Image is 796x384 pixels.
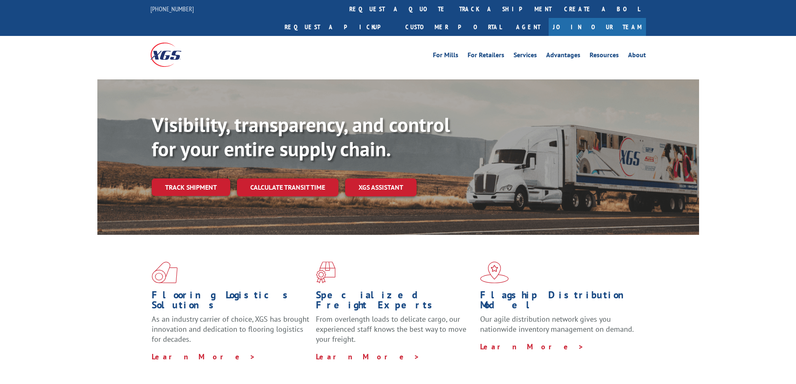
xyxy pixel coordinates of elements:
p: From overlength loads to delicate cargo, our experienced staff knows the best way to move your fr... [316,314,474,351]
a: About [628,52,646,61]
a: Resources [590,52,619,61]
a: Calculate transit time [237,178,338,196]
a: Agent [508,18,549,36]
img: xgs-icon-total-supply-chain-intelligence-red [152,262,178,283]
span: As an industry carrier of choice, XGS has brought innovation and dedication to flooring logistics... [152,314,309,344]
a: XGS ASSISTANT [345,178,417,196]
a: Advantages [546,52,580,61]
a: Services [514,52,537,61]
a: Learn More > [152,352,256,361]
h1: Flooring Logistics Solutions [152,290,310,314]
a: Track shipment [152,178,230,196]
a: Request a pickup [278,18,399,36]
h1: Specialized Freight Experts [316,290,474,314]
img: xgs-icon-focused-on-flooring-red [316,262,336,283]
img: xgs-icon-flagship-distribution-model-red [480,262,509,283]
a: [PHONE_NUMBER] [150,5,194,13]
b: Visibility, transparency, and control for your entire supply chain. [152,112,450,162]
a: Learn More > [480,342,584,351]
h1: Flagship Distribution Model [480,290,638,314]
a: For Retailers [468,52,504,61]
a: Customer Portal [399,18,508,36]
span: Our agile distribution network gives you nationwide inventory management on demand. [480,314,634,334]
a: For Mills [433,52,458,61]
a: Learn More > [316,352,420,361]
a: Join Our Team [549,18,646,36]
